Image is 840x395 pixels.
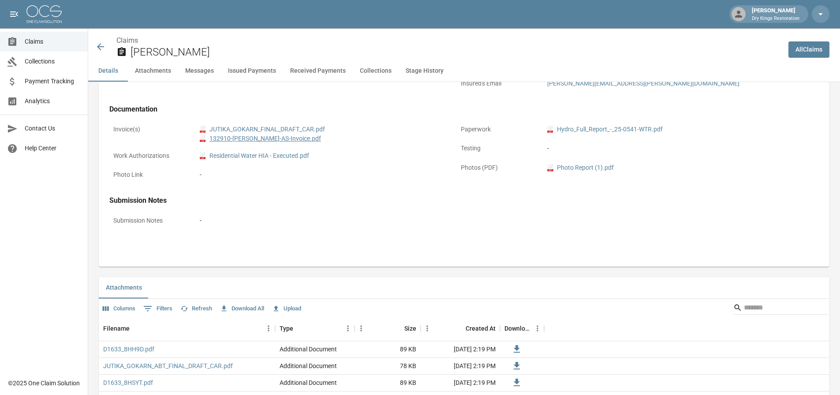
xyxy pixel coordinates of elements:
[103,361,233,370] a: JUTIKA_GOKARN_ABT_FINAL_DRAFT_CAR.pdf
[116,36,138,45] a: Claims
[218,302,266,316] button: Download All
[99,277,829,298] div: related-list tabs
[25,144,81,153] span: Help Center
[283,60,353,82] button: Received Payments
[531,322,544,335] button: Menu
[457,75,536,92] p: Insured's Email
[457,159,536,176] p: Photos (PDF)
[353,60,399,82] button: Collections
[355,375,421,391] div: 89 KB
[399,60,451,82] button: Stage History
[8,379,80,388] div: © 2025 One Claim Solution
[221,60,283,82] button: Issued Payments
[421,316,500,341] div: Created At
[262,322,275,335] button: Menu
[341,322,355,335] button: Menu
[178,60,221,82] button: Messages
[547,80,739,87] a: [PERSON_NAME][EMAIL_ADDRESS][PERSON_NAME][DOMAIN_NAME]
[26,5,62,23] img: ocs-logo-white-transparent.png
[280,378,337,387] div: Additional Document
[178,302,214,316] button: Refresh
[25,57,81,66] span: Collections
[109,147,189,164] p: Work Authorizations
[131,46,781,59] h2: [PERSON_NAME]
[128,60,178,82] button: Attachments
[200,134,321,143] a: pdf132910-[PERSON_NAME]-AS-Invoice.pdf
[200,125,325,134] a: pdfJUTIKA_GOKARN_FINAL_DRAFT_CAR.pdf
[355,316,421,341] div: Size
[101,302,138,316] button: Select columns
[457,121,536,138] p: Paperwork
[421,322,434,335] button: Menu
[355,358,421,375] div: 78 KB
[547,144,790,153] div: -
[99,277,149,298] button: Attachments
[280,345,337,354] div: Additional Document
[355,322,368,335] button: Menu
[25,97,81,106] span: Analytics
[109,196,794,205] h4: Submission Notes
[355,341,421,358] div: 89 KB
[103,316,130,341] div: Filename
[109,212,189,229] p: Submission Notes
[88,60,128,82] button: Details
[25,124,81,133] span: Contact Us
[748,6,803,22] div: [PERSON_NAME]
[421,358,500,375] div: [DATE] 2:19 PM
[200,216,790,225] div: -
[109,105,794,114] h4: Documentation
[280,361,337,370] div: Additional Document
[103,378,153,387] a: D1633_8HSYT.pdf
[109,121,189,138] p: Invoice(s)
[270,302,303,316] button: Upload
[25,77,81,86] span: Payment Tracking
[109,166,189,183] p: Photo Link
[116,35,781,46] nav: breadcrumb
[733,301,828,317] div: Search
[547,125,663,134] a: pdfHydro_Full_Report_-_25-0541-WTR.pdf
[88,60,840,82] div: anchor tabs
[280,316,293,341] div: Type
[547,163,614,172] a: pdfPhoto Report (1).pdf
[788,41,829,58] a: AllClaims
[421,341,500,358] div: [DATE] 2:19 PM
[466,316,496,341] div: Created At
[457,140,536,157] p: Testing
[752,15,799,22] p: Dry Kings Restoration
[200,170,442,179] div: -
[275,316,355,341] div: Type
[5,5,23,23] button: open drawer
[25,37,81,46] span: Claims
[103,345,154,354] a: D1633_8HH9D.pdf
[99,316,275,341] div: Filename
[421,375,500,391] div: [DATE] 2:19 PM
[200,151,309,160] a: pdfResidential Water HIA - Executed.pdf
[141,302,175,316] button: Show filters
[500,316,544,341] div: Download
[404,316,416,341] div: Size
[504,316,531,341] div: Download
